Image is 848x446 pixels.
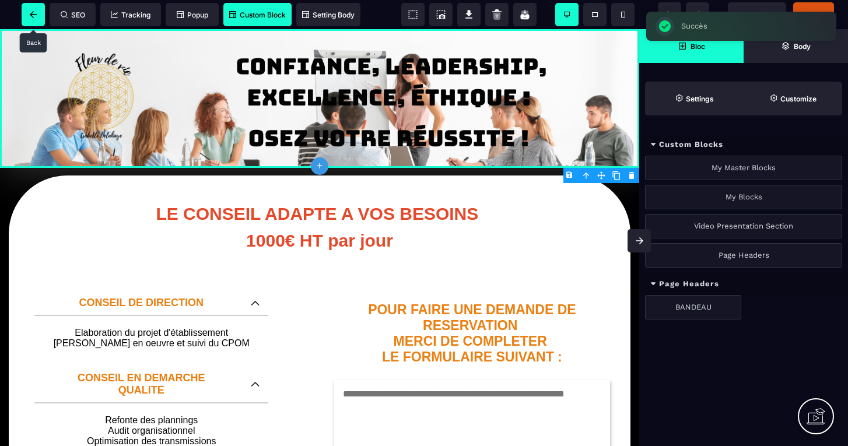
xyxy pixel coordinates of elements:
span: Screenshot [429,3,453,26]
strong: Customize [780,94,817,103]
span: Open Blocks [639,29,744,63]
div: My Master Blocks [645,156,842,180]
span: Previsualiser [735,10,779,19]
div: Custom Blocks [639,134,848,156]
p: CONSEIL EN DEMARCHE QUALITE [43,343,239,367]
span: Custom Block [229,10,286,19]
div: BANDEAU [645,295,741,319]
span: View components [401,3,425,26]
b: LE CONSEIL ADAPTE A VOS BESOINS 1000€ HT par jour [156,175,483,221]
span: Tracking [111,10,150,19]
b: POUR FAIRE UNE DEMANDE DE RESERVATION MERCI DE COMPLETER LE FORMULAIRE SUIVANT : [368,273,580,335]
span: Open Style Manager [744,82,842,115]
span: Settings [645,82,744,115]
span: Setting Body [302,10,355,19]
div: Page Headers [639,273,848,295]
p: Elaboration du projet d'établissement [PERSON_NAME] en oeuvre et suivi du CPOM [46,298,257,319]
span: Open Layer Manager [744,29,848,63]
div: Page Headers [645,243,842,268]
div: My Blocks [645,185,842,209]
strong: Bloc [691,42,705,51]
span: Preview [728,2,786,26]
span: Popup [177,10,208,19]
span: Publier [802,10,825,19]
strong: Settings [686,94,714,103]
strong: Body [794,42,811,51]
p: CONSEIL DE DIRECTION [43,268,239,280]
span: SEO [61,10,85,19]
p: Refonte des plannings Audit organisationnel Optimisation des transmissions [46,386,257,417]
div: Video Presentation Section [645,214,842,238]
